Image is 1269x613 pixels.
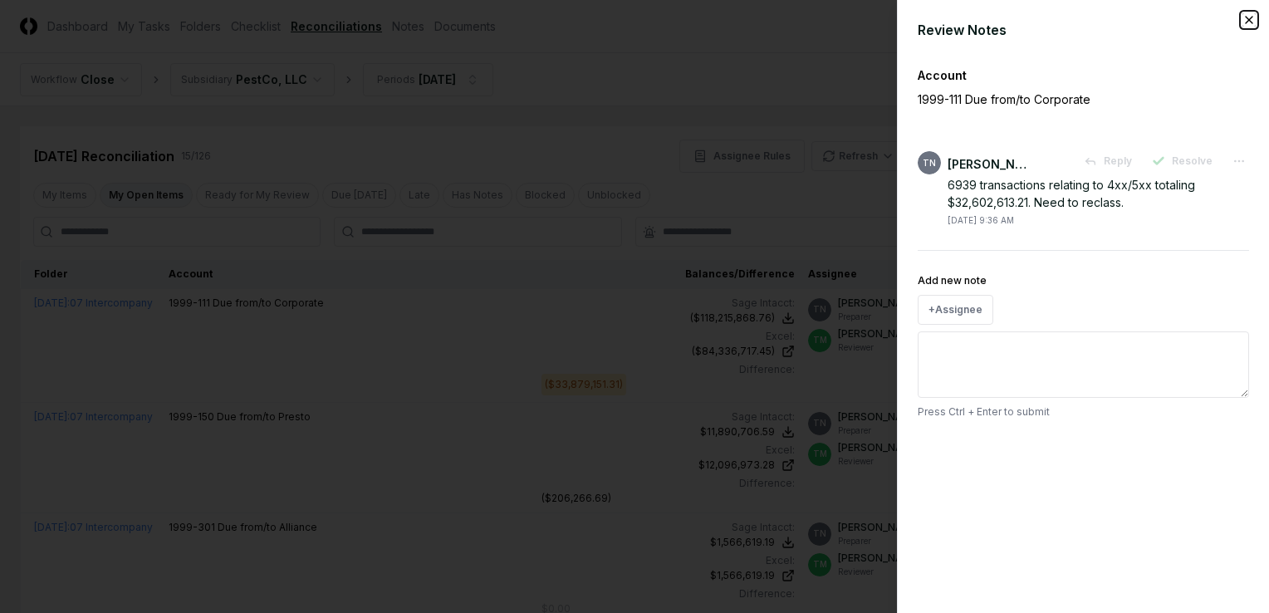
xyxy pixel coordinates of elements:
div: [PERSON_NAME] [948,155,1031,173]
p: Press Ctrl + Enter to submit [918,405,1249,419]
button: +Assignee [918,295,993,325]
button: Resolve [1142,146,1222,176]
p: 1999-111 Due from/to Corporate [918,91,1192,108]
div: Account [918,66,1249,84]
div: Review Notes [918,20,1249,40]
span: TN [923,157,936,169]
div: 6939 transactions relating to 4xx/5xx totaling $32,602,613.21. Need to reclass. [948,176,1249,211]
div: [DATE] 9:36 AM [948,214,1014,227]
label: Add new note [918,274,987,287]
span: Resolve [1172,154,1213,169]
button: Reply [1074,146,1142,176]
